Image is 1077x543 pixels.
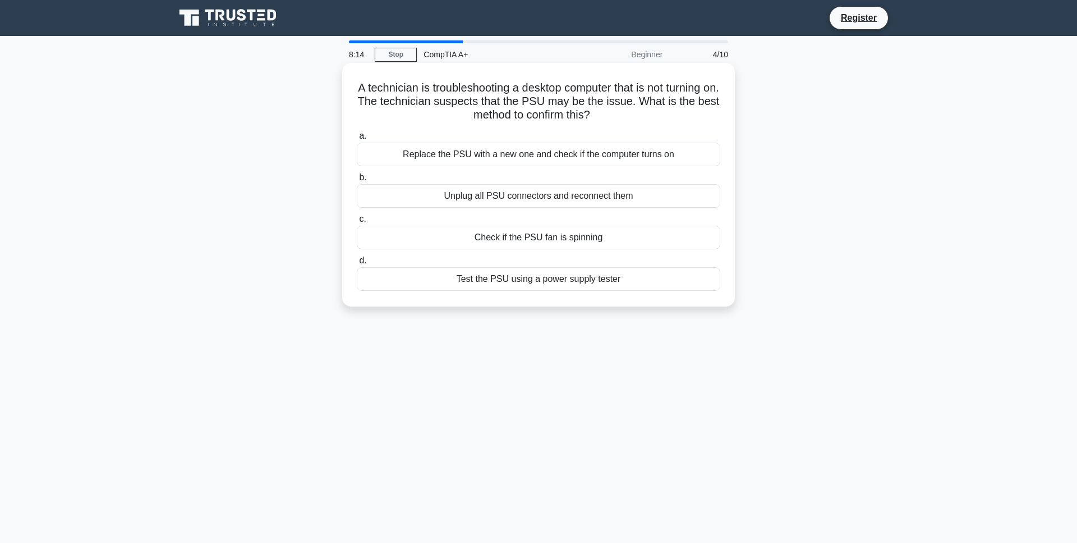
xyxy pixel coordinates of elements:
[357,267,720,291] div: Test the PSU using a power supply tester
[669,43,735,66] div: 4/10
[375,48,417,62] a: Stop
[571,43,669,66] div: Beginner
[417,43,571,66] div: CompTIA A+
[359,172,366,182] span: b.
[357,226,720,249] div: Check if the PSU fan is spinning
[342,43,375,66] div: 8:14
[357,143,720,166] div: Replace the PSU with a new one and check if the computer turns on
[359,255,366,265] span: d.
[359,131,366,140] span: a.
[356,81,721,122] h5: A technician is troubleshooting a desktop computer that is not turning on. The technician suspect...
[357,184,720,208] div: Unplug all PSU connectors and reconnect them
[834,11,883,25] a: Register
[359,214,366,223] span: c.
